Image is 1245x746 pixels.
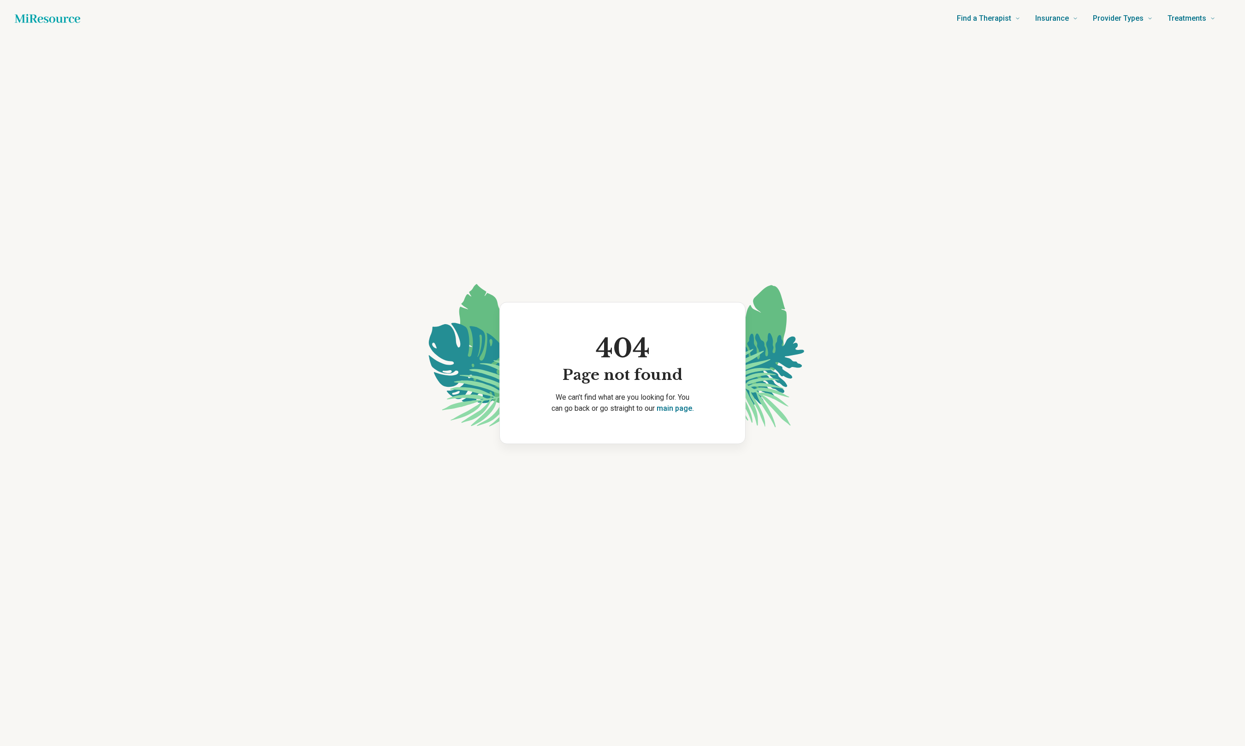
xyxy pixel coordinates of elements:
a: main page. [657,404,694,413]
span: 404 [563,332,682,366]
span: Insurance [1035,12,1069,25]
a: Home page [15,9,80,28]
span: Page not found [563,366,682,385]
span: Find a Therapist [957,12,1011,25]
span: Treatments [1168,12,1206,25]
span: Provider Types [1093,12,1144,25]
p: We can’t find what are you looking for. You can go back or go straight to our [515,392,730,414]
